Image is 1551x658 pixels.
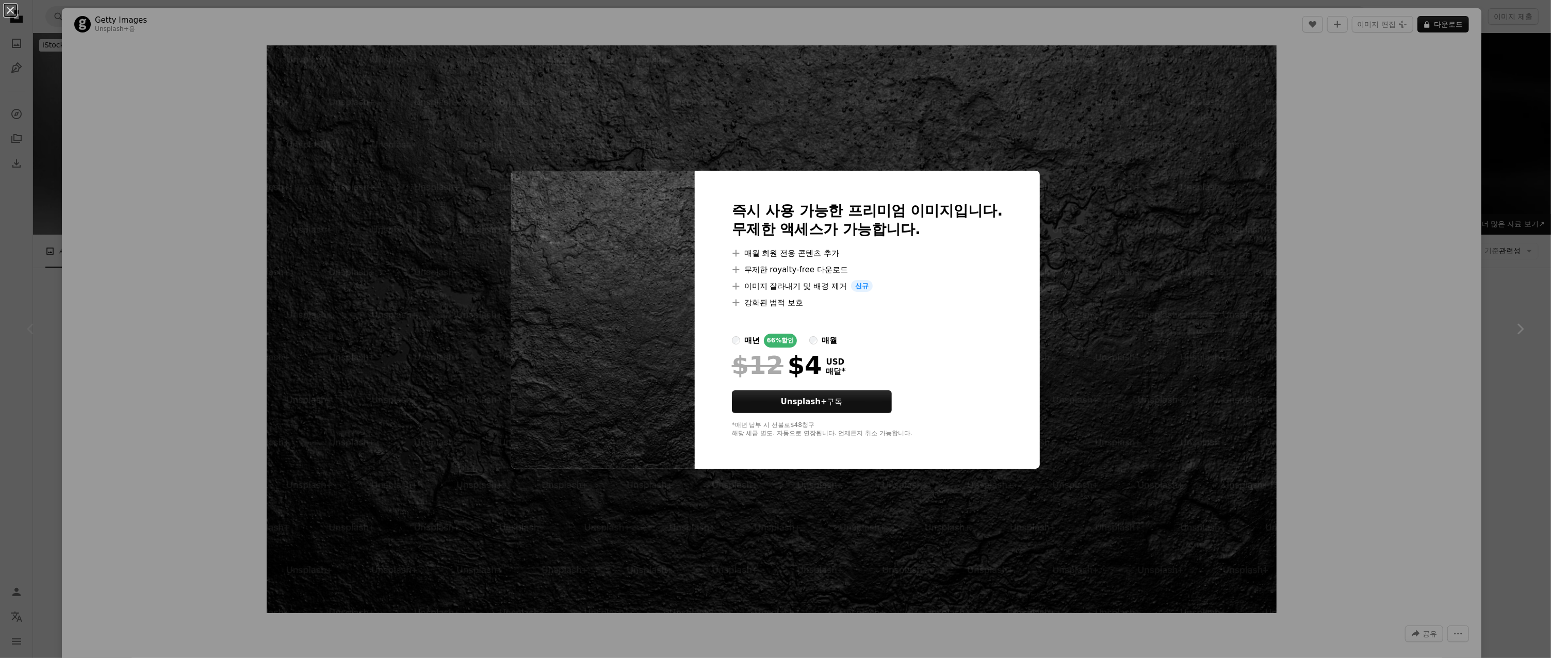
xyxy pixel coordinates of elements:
button: Unsplash+구독 [732,390,892,413]
li: 무제한 royalty-free 다운로드 [732,264,1003,276]
input: 매월 [809,336,818,344]
strong: Unsplash+ [781,397,827,406]
h2: 즉시 사용 가능한 프리미엄 이미지입니다. 무제한 액세스가 가능합니다. [732,202,1003,239]
div: 매월 [822,334,837,347]
div: 66% 할인 [764,334,797,348]
li: 이미지 잘라내기 및 배경 제거 [732,280,1003,292]
div: $4 [732,352,822,379]
span: $12 [732,352,783,379]
input: 매년66%할인 [732,336,740,344]
div: *매년 납부 시 선불로 $48 청구 해당 세금 별도. 자동으로 연장됩니다. 언제든지 취소 가능합니다. [732,421,1003,438]
span: 신규 [851,280,873,292]
li: 강화된 법적 보호 [732,297,1003,309]
li: 매월 회원 전용 콘텐츠 추가 [732,247,1003,259]
span: USD [826,357,846,367]
div: 매년 [744,334,760,347]
img: premium_photo-1733342465008-17e1bf41f55a [511,171,695,469]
